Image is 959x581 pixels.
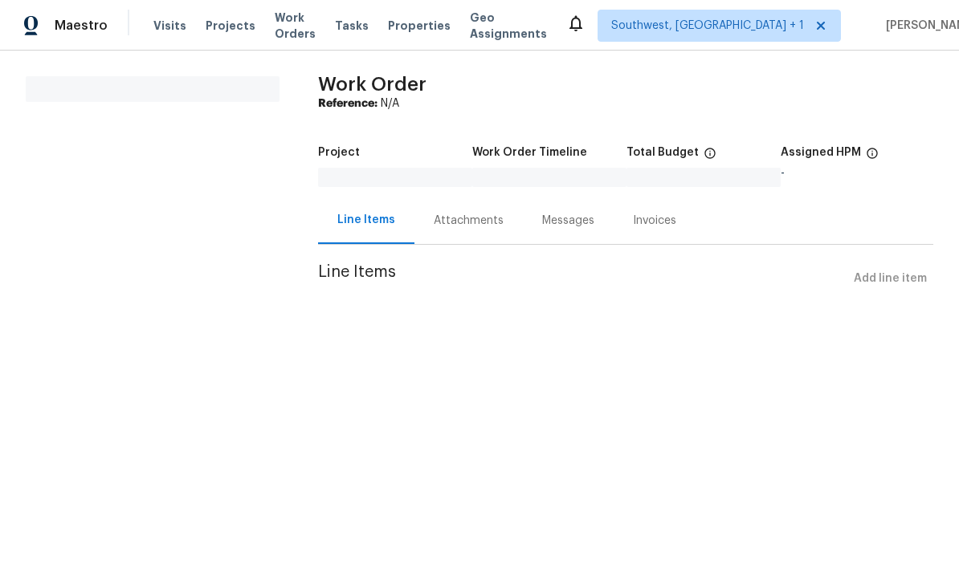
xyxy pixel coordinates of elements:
[206,18,255,34] span: Projects
[318,147,360,158] h5: Project
[153,18,186,34] span: Visits
[335,20,369,31] span: Tasks
[275,10,316,42] span: Work Orders
[388,18,451,34] span: Properties
[318,75,426,94] span: Work Order
[55,18,108,34] span: Maestro
[626,147,699,158] h5: Total Budget
[542,213,594,229] div: Messages
[470,10,547,42] span: Geo Assignments
[781,147,861,158] h5: Assigned HPM
[318,98,377,109] b: Reference:
[434,213,504,229] div: Attachments
[633,213,676,229] div: Invoices
[866,147,879,168] span: The hpm assigned to this work order.
[318,264,847,294] span: Line Items
[337,212,395,228] div: Line Items
[318,95,933,112] div: N/A
[704,147,716,168] span: The total cost of line items that have been proposed by Opendoor. This sum includes line items th...
[472,147,587,158] h5: Work Order Timeline
[611,18,804,34] span: Southwest, [GEOGRAPHIC_DATA] + 1
[781,168,933,179] div: -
